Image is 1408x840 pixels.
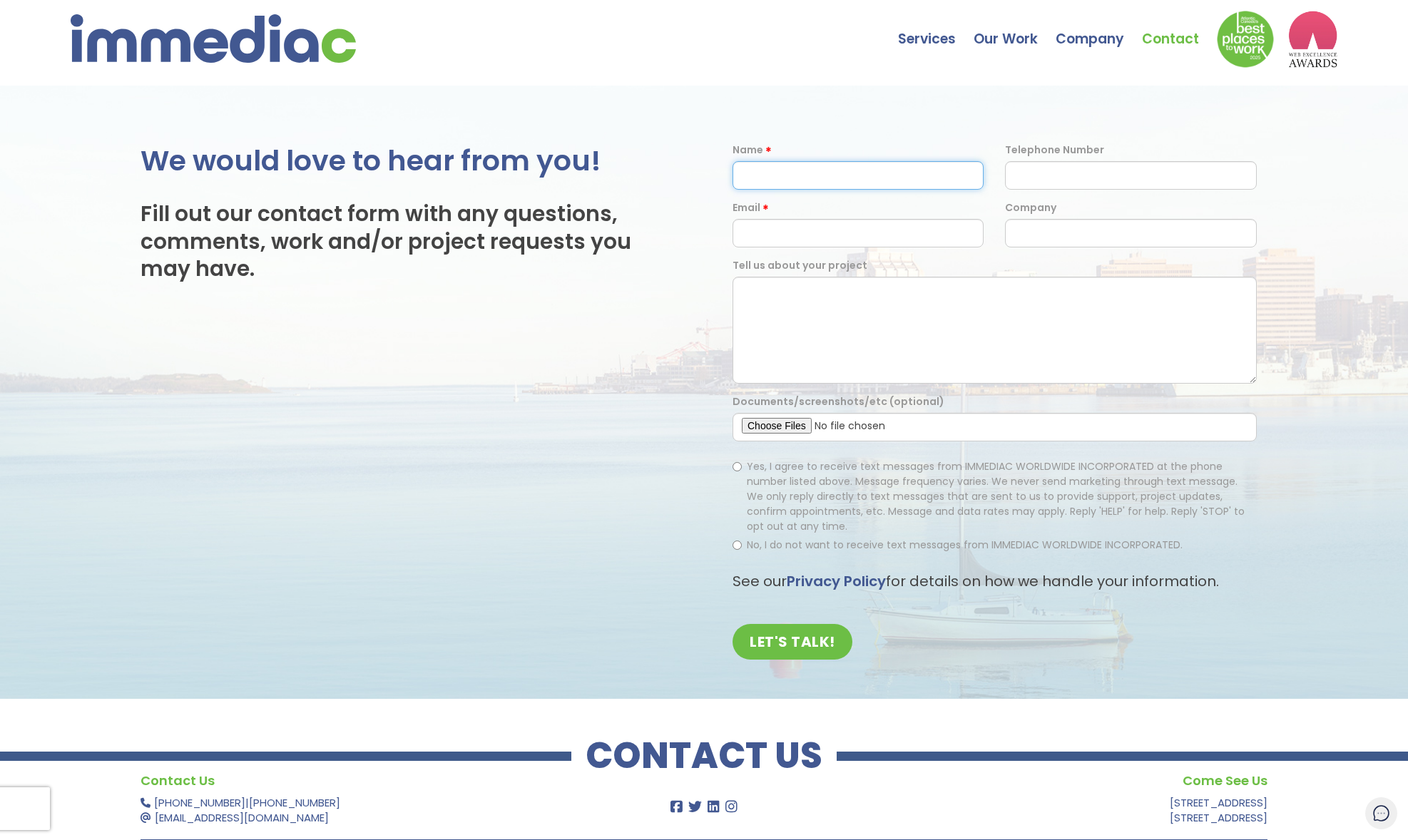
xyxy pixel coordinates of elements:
p: | [141,795,599,825]
span: Yes, I agree to receive text messages from IMMEDIAC WORLDWIDE INCORPORATED at the phone number li... [747,459,1245,533]
input: LET'S TALK! [733,624,852,660]
img: logo2_wea_nobg.webp [1288,11,1338,68]
input: Yes, I agree to receive text messages from IMMEDIAC WORLDWIDE INCORPORATED at the phone number li... [733,462,742,471]
h2: CONTACT US [571,742,837,770]
h4: Come See Us [809,770,1267,792]
a: Services [898,4,974,53]
a: [STREET_ADDRESS][STREET_ADDRESS] [1170,795,1267,825]
img: immediac [71,14,356,63]
a: Our Work [974,4,1056,53]
a: Contact [1142,4,1217,53]
h3: Fill out our contact form with any questions, comments, work and/or project requests you may have. [141,200,675,283]
a: Privacy Policy [787,571,886,591]
a: [EMAIL_ADDRESS][DOMAIN_NAME] [155,810,329,825]
label: Tell us about your project [733,258,867,273]
a: Company [1056,4,1142,53]
input: No, I do not want to receive text messages from IMMEDIAC WORLDWIDE INCORPORATED. [733,541,742,550]
label: Company [1005,200,1056,215]
a: [PHONE_NUMBER] [249,795,340,810]
p: See our for details on how we handle your information. [733,570,1257,592]
span: No, I do not want to receive text messages from IMMEDIAC WORLDWIDE INCORPORATED. [747,538,1183,552]
a: [PHONE_NUMBER] [154,795,245,810]
label: Name [733,143,763,158]
h4: Contact Us [141,770,599,792]
h2: We would love to hear from you! [141,143,675,179]
label: Documents/screenshots/etc (optional) [733,394,944,409]
label: Email [733,200,760,215]
img: Down [1217,11,1274,68]
label: Telephone Number [1005,143,1104,158]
